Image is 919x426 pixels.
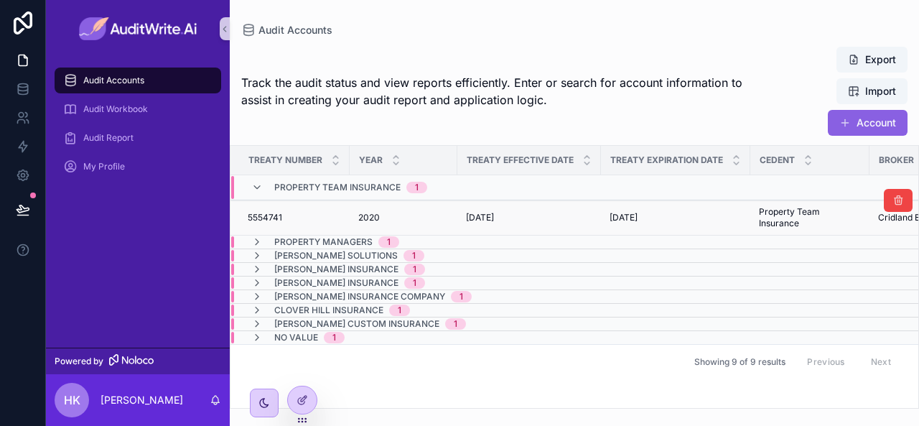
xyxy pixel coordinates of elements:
[359,154,383,166] span: Year
[83,75,144,86] span: Audit Accounts
[413,264,416,275] div: 1
[865,84,896,98] span: Import
[101,393,183,407] p: [PERSON_NAME]
[610,154,723,166] span: Treaty Expiration Date
[55,68,221,93] a: Audit Accounts
[759,206,861,229] a: Property Team Insurance
[83,132,134,144] span: Audit Report
[274,305,383,316] span: Clover Hill Insurance
[274,318,439,330] span: [PERSON_NAME] Custom Insurance
[332,332,336,343] div: 1
[83,103,148,115] span: Audit Workbook
[46,57,230,198] div: scrollable content
[274,250,398,261] span: [PERSON_NAME] Solutions
[274,277,398,289] span: [PERSON_NAME] Insurance
[828,110,908,136] button: Account
[836,78,908,104] button: Import
[466,212,592,223] a: [DATE]
[55,96,221,122] a: Audit Workbook
[454,318,457,330] div: 1
[415,182,419,193] div: 1
[358,212,449,223] a: 2020
[248,212,282,223] span: 5554741
[274,236,373,248] span: Property Managers
[64,392,80,409] span: HK
[413,277,416,289] div: 1
[412,250,416,261] div: 1
[274,264,398,275] span: [PERSON_NAME] Insurance
[248,212,341,223] a: 5554741
[398,305,401,316] div: 1
[248,154,322,166] span: Treaty Number
[467,154,574,166] span: Treaty Effective Date
[274,291,445,302] span: [PERSON_NAME] Insurance Company
[387,236,391,248] div: 1
[55,356,103,367] span: Powered by
[258,23,332,37] span: Audit Accounts
[274,332,318,343] span: No value
[760,154,795,166] span: Cedent
[241,74,750,108] span: Track the audit status and view reports efficiently. Enter or search for account information to a...
[55,125,221,151] a: Audit Report
[879,154,914,166] span: Broker
[466,212,494,223] span: [DATE]
[83,161,125,172] span: My Profile
[459,291,463,302] div: 1
[46,348,230,374] a: Powered by
[241,23,332,37] a: Audit Accounts
[610,212,742,223] a: [DATE]
[610,212,638,223] span: [DATE]
[836,47,908,73] button: Export
[55,154,221,180] a: My Profile
[79,17,197,40] img: App logo
[358,212,380,223] span: 2020
[694,356,785,368] span: Showing 9 of 9 results
[274,182,401,193] span: Property Team Insurance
